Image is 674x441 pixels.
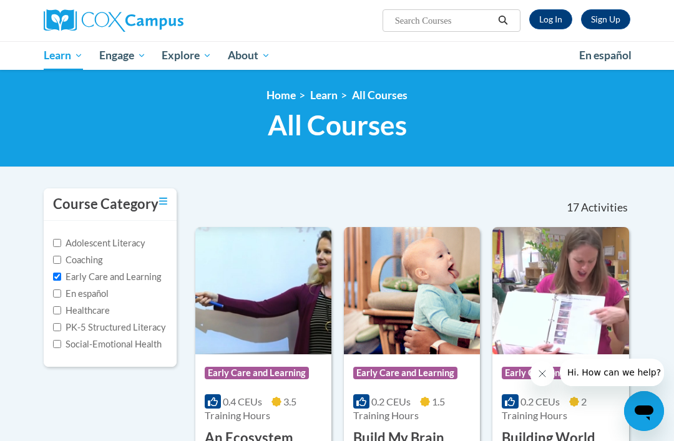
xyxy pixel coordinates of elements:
a: Home [266,89,296,102]
input: Checkbox for Options [53,306,61,314]
label: Coaching [53,253,102,267]
iframe: Message from company [560,359,664,386]
a: About [220,41,278,70]
img: Course Logo [492,227,628,354]
img: Course Logo [195,227,331,354]
span: 17 [567,201,579,215]
label: PK-5 Structured Literacy [53,321,166,334]
span: Activities [581,201,628,215]
span: Explore [162,48,212,63]
span: About [228,48,270,63]
span: 0.4 CEUs [223,395,262,407]
input: Checkbox for Options [53,289,61,298]
iframe: Close message [530,361,555,386]
span: 2 Training Hours [502,395,586,421]
a: All Courses [352,89,408,102]
span: 0.2 CEUs [520,395,560,407]
a: Learn [36,41,91,70]
img: Cox Campus [44,9,183,32]
span: Early Care and Learning [502,367,606,379]
input: Checkbox for Options [53,340,61,348]
span: Early Care and Learning [353,367,457,379]
span: Early Care and Learning [205,367,309,379]
input: Checkbox for Options [53,323,61,331]
h3: Course Category [53,195,159,214]
a: Toggle collapse [159,195,167,208]
a: Explore [154,41,220,70]
span: 3.5 Training Hours [205,395,296,421]
input: Checkbox for Options [53,256,61,264]
label: En español [53,287,109,301]
label: Early Care and Learning [53,270,161,284]
img: Course Logo [344,227,480,354]
input: Checkbox for Options [53,273,61,281]
a: Engage [91,41,154,70]
span: En español [579,49,632,62]
span: Learn [44,48,83,63]
label: Adolescent Literacy [53,236,145,250]
a: Log In [529,9,572,29]
button: Search [494,13,512,28]
a: Learn [310,89,338,102]
a: En español [571,42,640,69]
span: All Courses [268,109,407,142]
iframe: Button to launch messaging window [624,391,664,431]
span: 0.2 CEUs [371,395,411,407]
input: Checkbox for Options [53,239,61,247]
a: Cox Campus [44,9,227,32]
label: Social-Emotional Health [53,337,162,351]
input: Search Courses [394,13,494,28]
div: Main menu [34,41,640,70]
span: Engage [99,48,146,63]
span: 1.5 Training Hours [353,395,445,421]
label: Healthcare [53,304,110,317]
a: Register [581,9,630,29]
